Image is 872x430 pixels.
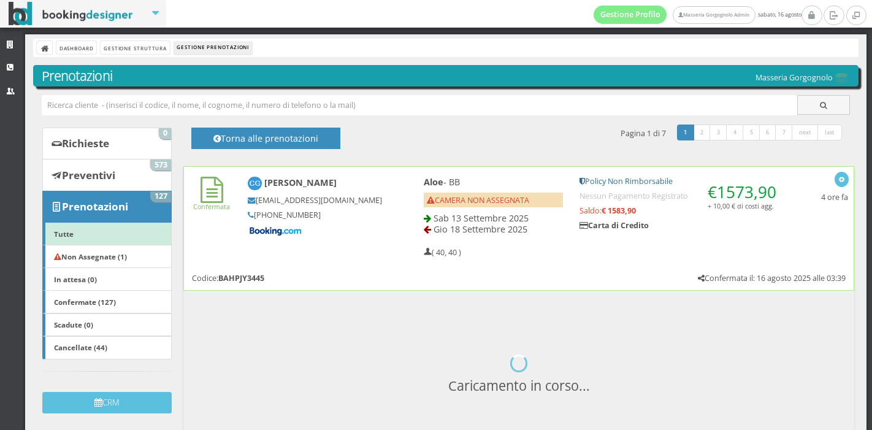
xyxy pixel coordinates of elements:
[709,125,727,140] a: 3
[673,6,755,24] a: Masseria Gorgognolo Admin
[621,129,666,138] h5: Pagina 1 di 7
[594,6,667,24] a: Gestione Profilo
[755,73,850,83] h5: Masseria Gorgognolo
[792,125,819,140] a: next
[726,125,744,140] a: 4
[579,177,781,186] h5: Policy Non Rimborsabile
[205,133,326,152] h4: Torna alle prenotazioni
[54,251,127,261] b: Non Assegnate (1)
[833,73,850,83] img: 0603869b585f11eeb13b0a069e529790.png
[759,125,777,140] a: 6
[424,177,563,187] h4: - BB
[775,125,793,140] a: 7
[62,136,109,150] b: Richieste
[693,125,711,140] a: 2
[193,192,230,211] a: Confermata
[248,210,382,220] h5: [PHONE_NUMBER]
[602,205,636,216] strong: € 1583,90
[54,297,116,307] b: Confermate (127)
[159,128,171,139] span: 0
[42,267,172,291] a: In attesa (0)
[42,245,172,268] a: Non Assegnate (1)
[191,128,340,149] button: Torna alle prenotazioni
[218,273,264,283] b: BAHPJY3445
[248,196,382,205] h5: [EMAIL_ADDRESS][DOMAIN_NAME]
[579,191,781,201] h5: Nessun Pagamento Registrato
[42,159,172,191] a: Preventivi 573
[62,199,128,213] b: Prenotazioni
[54,274,97,284] b: In attesa (0)
[248,226,303,237] img: Booking-com-logo.png
[743,125,760,140] a: 5
[698,274,846,283] h5: Confermata il: 16 agosto 2025 alle 03:39
[717,181,776,203] span: 1573,90
[42,191,172,223] a: Prenotazioni 127
[677,125,695,140] a: 1
[54,342,107,352] b: Cancellate (44)
[101,41,169,54] a: Gestione Struttura
[817,125,842,140] a: last
[9,2,133,26] img: BookingDesigner.com
[424,176,443,188] b: Aloe
[62,168,115,182] b: Preventivi
[424,248,461,257] h5: ( 40, 40 )
[174,41,252,55] li: Gestione Prenotazioni
[42,313,172,337] a: Scadute (0)
[42,290,172,313] a: Confermate (127)
[150,191,171,202] span: 127
[594,6,801,24] span: sabato, 16 agosto
[434,212,529,224] span: Sab 13 Settembre 2025
[708,181,776,203] span: €
[54,320,93,329] b: Scadute (0)
[42,392,172,413] button: CRM
[42,95,798,115] input: Ricerca cliente - (inserisci il codice, il nome, il cognome, il numero di telefono o la mail)
[579,220,649,231] b: Carta di Credito
[54,229,74,239] b: Tutte
[427,195,529,205] span: CAMERA NON ASSEGNATA
[192,274,264,283] h5: Codice:
[248,177,262,191] img: Christopher Geiger
[264,177,337,188] b: [PERSON_NAME]
[42,68,851,84] h3: Prenotazioni
[42,336,172,359] a: Cancellate (44)
[150,159,171,171] span: 573
[821,193,848,202] h5: 4 ore fa
[579,206,781,215] h5: Saldo:
[56,41,96,54] a: Dashboard
[42,222,172,245] a: Tutte
[42,128,172,159] a: Richieste 0
[434,223,527,235] span: Gio 18 Settembre 2025
[708,201,774,210] small: + 10,00 € di costi agg.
